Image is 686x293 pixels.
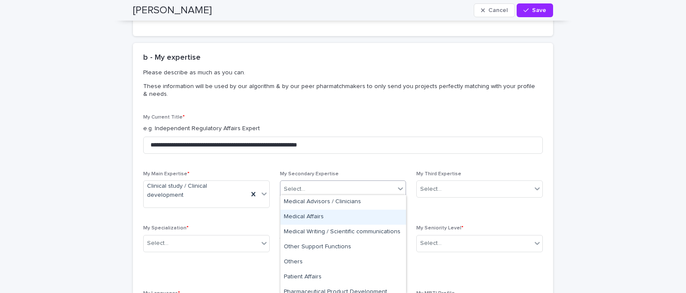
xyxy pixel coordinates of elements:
span: My Seniority Level [416,226,463,231]
span: Clinical study / Clinical development [147,182,245,200]
h2: [PERSON_NAME] [133,4,212,17]
span: Cancel [488,7,508,13]
span: My Specialization [143,226,189,231]
div: Select... [147,239,168,248]
p: These information will be used by our algorithm & by our peer pharmatchmakers to only send you pr... [143,82,539,98]
p: Please describe as much as you can. [143,69,539,76]
h2: b - My expertise [143,53,201,63]
span: My Main Expertise [143,171,190,177]
button: Save [517,3,553,17]
div: Select... [420,239,442,248]
span: My Current Title [143,115,185,120]
div: Select... [284,185,305,194]
span: Save [532,7,546,13]
p: e.g. Independent Regulatory Affairs Expert [143,124,543,133]
span: My Secondary Expertise [280,171,339,177]
button: Cancel [474,3,515,17]
span: My Third Expertise [416,171,461,177]
div: Select... [420,185,442,194]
